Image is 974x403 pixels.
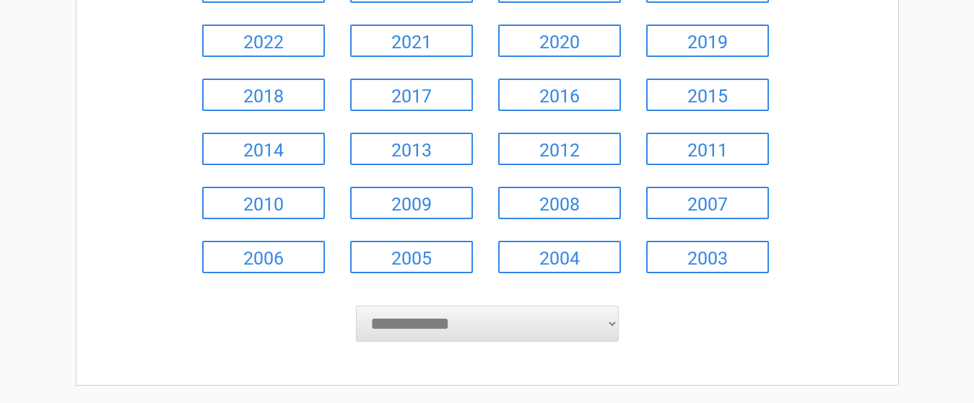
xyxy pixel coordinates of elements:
[350,133,473,165] a: 2013
[202,187,325,219] a: 2010
[498,187,621,219] a: 2008
[498,133,621,165] a: 2012
[646,241,769,273] a: 2003
[498,241,621,273] a: 2004
[202,25,325,57] a: 2022
[202,241,325,273] a: 2006
[350,187,473,219] a: 2009
[498,25,621,57] a: 2020
[646,79,769,111] a: 2015
[350,241,473,273] a: 2005
[202,79,325,111] a: 2018
[646,187,769,219] a: 2007
[646,25,769,57] a: 2019
[350,79,473,111] a: 2017
[350,25,473,57] a: 2021
[646,133,769,165] a: 2011
[498,79,621,111] a: 2016
[202,133,325,165] a: 2014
